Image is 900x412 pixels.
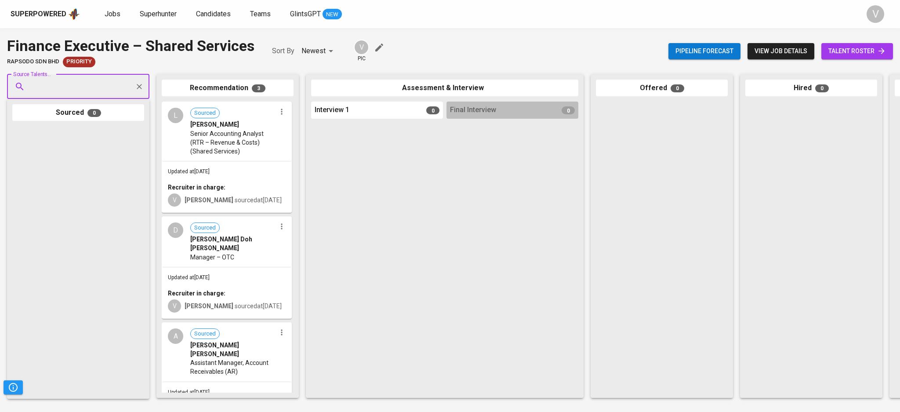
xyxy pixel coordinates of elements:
button: Pipeline forecast [668,43,740,59]
div: Newest [301,43,336,59]
span: Sourced [191,109,219,117]
div: D [168,222,183,238]
span: [PERSON_NAME] Doh [PERSON_NAME] [190,235,276,252]
button: Pipeline Triggers [4,380,23,394]
span: 0 [426,106,439,114]
span: Jobs [105,10,120,18]
span: Assistant Manager, Account Receivables (AR) [190,358,276,376]
span: Pipeline forecast [675,46,733,57]
div: V [168,299,181,313]
b: Recruiter in charge: [168,184,225,191]
a: Jobs [105,9,122,20]
span: talent roster [828,46,886,57]
b: Recruiter in charge: [168,290,225,297]
span: GlintsGPT [290,10,321,18]
button: Open [145,86,146,88]
div: LSourced[PERSON_NAME]Senior Accounting Analyst (RTR – Revenue & Costs) (Shared Services)Updated a... [162,102,292,213]
span: Manager – OTC [190,253,234,262]
span: Teams [250,10,271,18]
span: 0 [87,109,101,117]
div: Recommendation [162,80,294,97]
div: V [354,40,369,55]
span: [PERSON_NAME] [PERSON_NAME] [190,341,276,358]
span: Sourced [191,330,219,338]
span: sourced at [DATE] [185,197,282,204]
span: view job details [755,46,807,57]
div: DSourced[PERSON_NAME] Doh [PERSON_NAME]Manager – OTCUpdated at[DATE]Recruiter in charge:V[PERSON_... [162,216,292,319]
a: Teams [250,9,272,20]
div: A [168,328,183,344]
a: GlintsGPT NEW [290,9,342,20]
b: [PERSON_NAME] [185,303,233,310]
span: NEW [323,10,342,19]
p: Sort By [272,46,294,56]
span: 3 [252,84,265,92]
span: 0 [671,84,684,92]
span: Final Interview [450,105,496,115]
div: Sourced [12,104,144,121]
span: 0 [562,106,575,114]
button: view job details [748,43,814,59]
div: Assessment & Interview [311,80,578,97]
span: Updated at [DATE] [168,168,210,175]
a: Candidates [196,9,232,20]
div: Finance Executive – Shared Services [7,35,254,57]
span: Senior Accounting Analyst (RTR – Revenue & Costs) (Shared Services) [190,129,276,156]
span: 0 [815,84,829,92]
span: Candidates [196,10,231,18]
div: V [168,193,181,207]
a: Superhunter [140,9,178,20]
span: Superhunter [140,10,177,18]
span: Interview 1 [315,105,349,115]
p: Newest [301,46,326,56]
b: [PERSON_NAME] [185,197,233,204]
button: Clear [133,80,145,93]
a: Superpoweredapp logo [11,7,80,21]
div: pic [354,40,369,62]
span: Rapsodo Sdn Bhd [7,58,59,66]
img: app logo [68,7,80,21]
a: talent roster [821,43,893,59]
div: Superpowered [11,9,66,19]
span: Updated at [DATE] [168,389,210,395]
span: Updated at [DATE] [168,274,210,281]
span: Priority [63,58,95,66]
span: [PERSON_NAME] [190,120,239,129]
div: V [867,5,884,23]
div: Hired [745,80,877,97]
div: L [168,108,183,123]
span: sourced at [DATE] [185,303,282,310]
div: Offered [596,80,728,97]
span: Sourced [191,224,219,232]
